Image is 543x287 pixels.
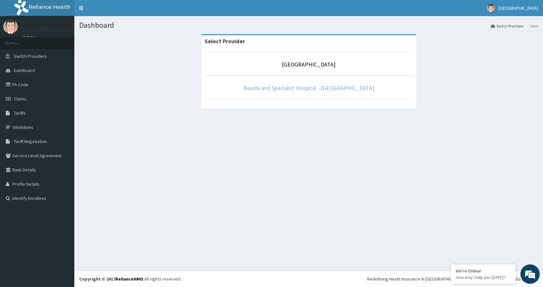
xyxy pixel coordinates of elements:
[524,23,538,29] li: Here
[23,35,38,40] a: Online
[14,96,27,102] span: Claims
[74,271,543,287] footer: All rights reserved.
[243,84,374,92] a: BeachLand Specialist Hospital - [GEOGRAPHIC_DATA]
[487,4,495,12] img: User Image
[14,138,47,144] span: Tariff Negotiation
[282,61,335,68] a: [GEOGRAPHIC_DATA]
[205,37,245,45] strong: Select Provider
[367,276,538,282] div: Redefining Heath Insurance in [GEOGRAPHIC_DATA] using Telemedicine and Data Science!
[79,21,538,29] h1: Dashboard
[23,26,76,32] p: [GEOGRAPHIC_DATA]
[456,268,511,274] div: We're Online!
[115,276,143,282] a: RelianceHMO
[3,19,18,34] img: User Image
[456,275,511,280] p: How may I help you today?
[14,53,47,59] span: Switch Providers
[491,23,524,29] a: Switch Providers
[79,276,144,282] strong: Copyright © 2017 .
[14,67,35,73] span: Dashboard
[14,110,26,116] span: Tariffs
[499,5,538,11] span: [GEOGRAPHIC_DATA]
